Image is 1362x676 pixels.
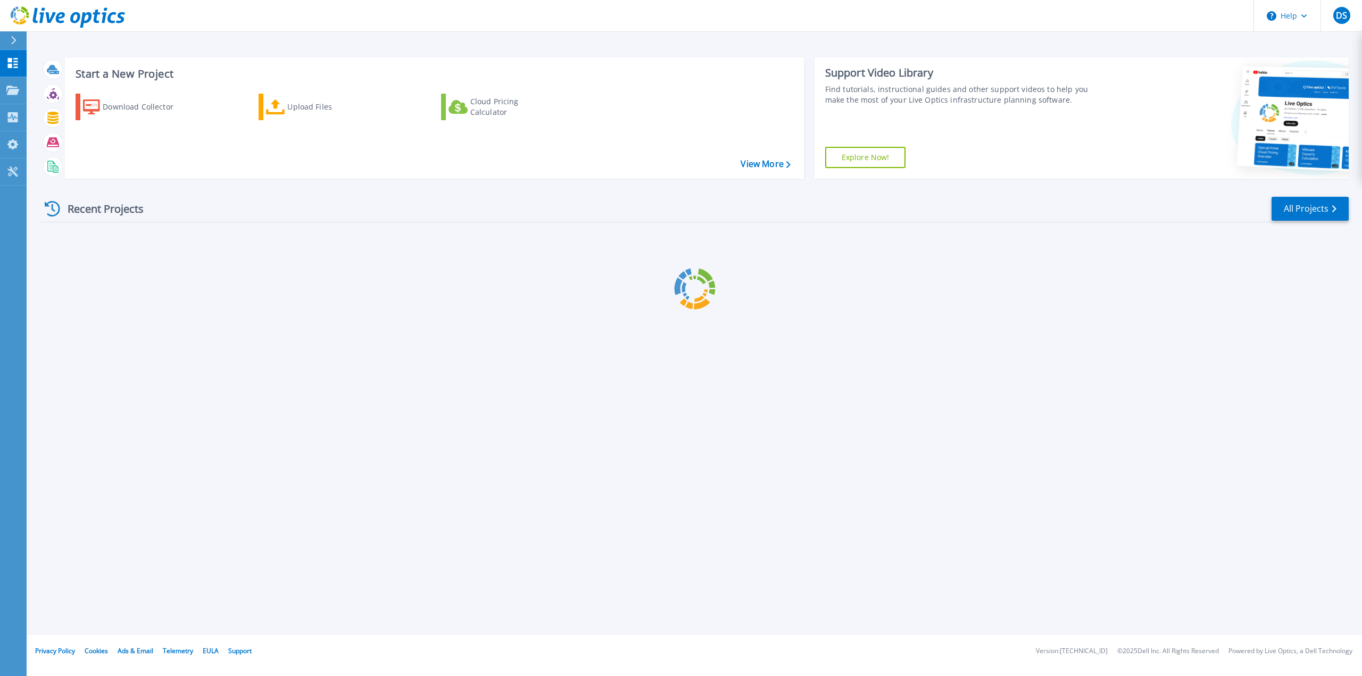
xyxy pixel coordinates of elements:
li: Powered by Live Optics, a Dell Technology [1228,648,1352,655]
a: Privacy Policy [35,646,75,655]
div: Download Collector [103,96,188,118]
a: Telemetry [163,646,193,655]
div: Recent Projects [41,196,158,222]
li: Version: [TECHNICAL_ID] [1036,648,1108,655]
h3: Start a New Project [76,68,790,80]
div: Upload Files [287,96,372,118]
div: Support Video Library [825,66,1101,80]
a: Explore Now! [825,147,906,168]
div: Cloud Pricing Calculator [470,96,555,118]
a: All Projects [1272,197,1349,221]
a: Download Collector [76,94,194,120]
a: Ads & Email [118,646,153,655]
a: Support [228,646,252,655]
span: DS [1336,11,1347,20]
a: Cloud Pricing Calculator [441,94,560,120]
a: EULA [203,646,219,655]
a: Upload Files [259,94,377,120]
div: Find tutorials, instructional guides and other support videos to help you make the most of your L... [825,84,1101,105]
a: View More [741,159,790,169]
li: © 2025 Dell Inc. All Rights Reserved [1117,648,1219,655]
a: Cookies [85,646,108,655]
